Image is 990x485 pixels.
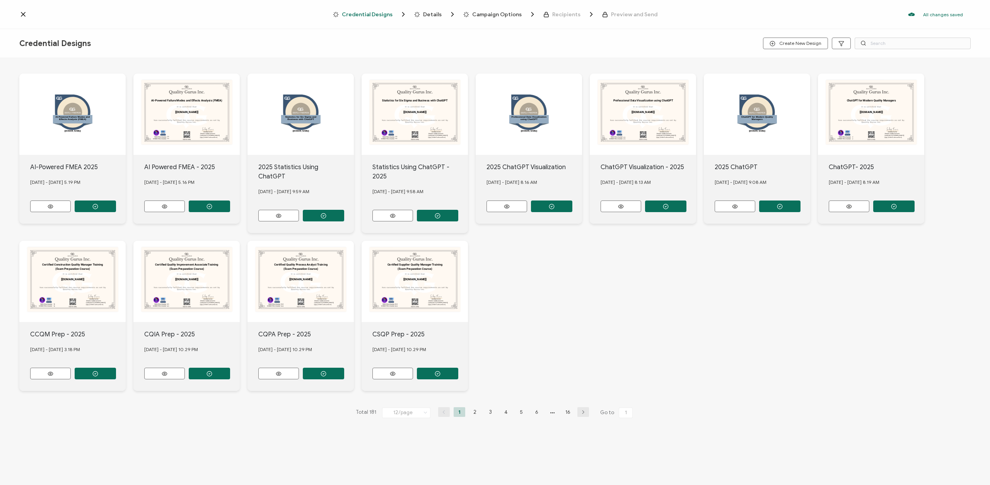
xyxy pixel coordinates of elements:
[486,172,582,193] div: [DATE] - [DATE] 8.16 AM
[30,339,126,360] div: [DATE] - [DATE] 3.18 PM
[258,330,354,339] div: CQPA Prep - 2025
[19,39,91,48] span: Credential Designs
[372,330,468,339] div: CSQP Prep - 2025
[601,163,696,172] div: ChatGPT Visualization - 2025
[342,12,393,17] span: Credential Designs
[144,163,240,172] div: AI Powered FMEA - 2025
[515,407,527,417] li: 5
[600,407,634,418] span: Go to
[333,10,657,18] div: Breadcrumb
[469,407,481,417] li: 2
[770,41,821,46] span: Create New Design
[601,172,696,193] div: [DATE] - [DATE] 8.13 AM
[30,330,126,339] div: CCQM Prep - 2025
[485,407,496,417] li: 3
[372,339,468,360] div: [DATE] - [DATE] 10.29 PM
[372,181,468,202] div: [DATE] - [DATE] 9.58 AM
[372,163,468,181] div: Statistics Using ChatGPT - 2025
[531,407,543,417] li: 6
[552,12,580,17] span: Recipients
[543,10,595,18] span: Recipients
[423,12,442,17] span: Details
[144,172,240,193] div: [DATE] - [DATE] 5.16 PM
[454,407,465,417] li: 1
[30,163,126,172] div: AI-Powered FMEA 2025
[333,10,407,18] span: Credential Designs
[382,408,430,418] input: Select
[855,38,971,49] input: Search
[258,163,354,181] div: 2025 Statistics Using ChatGPT
[258,339,354,360] div: [DATE] - [DATE] 10.29 PM
[414,10,456,18] span: Details
[500,407,512,417] li: 4
[829,172,925,193] div: [DATE] - [DATE] 8.19 AM
[258,181,354,202] div: [DATE] - [DATE] 9.59 AM
[763,38,828,49] button: Create New Design
[463,10,536,18] span: Campaign Options
[562,407,574,417] li: 16
[144,330,240,339] div: CQIA Prep - 2025
[486,163,582,172] div: 2025 ChatGPT Visualization
[356,407,376,418] span: Total 181
[923,12,963,17] p: All changes saved
[715,172,811,193] div: [DATE] - [DATE] 9.08 AM
[829,163,925,172] div: ChatGPT- 2025
[715,163,811,172] div: 2025 ChatGPT
[30,172,126,193] div: [DATE] - [DATE] 5.19 PM
[602,12,657,17] span: Preview and Send
[611,12,657,17] span: Preview and Send
[472,12,522,17] span: Campaign Options
[144,339,240,360] div: [DATE] - [DATE] 10.29 PM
